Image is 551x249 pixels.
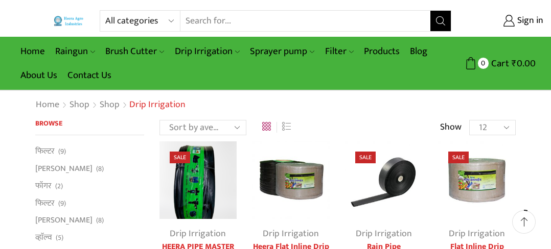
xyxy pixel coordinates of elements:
a: [PERSON_NAME] [35,212,93,229]
a: Sign in [467,12,543,30]
span: Show [440,121,462,134]
span: Sale [170,152,190,163]
a: Home [35,98,60,112]
a: Filter [320,39,359,63]
a: फॉगर [35,177,52,194]
a: फिल्टर [35,194,55,212]
a: व्हाॅल्व [35,229,52,246]
span: Browse [35,117,62,129]
a: Drip Irrigation [263,226,319,241]
a: Contact Us [62,63,117,87]
span: (8) [96,164,104,174]
a: Drip Irrigation [449,226,505,241]
bdi: 0.00 [512,56,536,71]
span: (8) [96,215,104,226]
span: (9) [58,146,66,157]
a: 0 Cart ₹0.00 [462,54,536,73]
button: Search button [430,11,451,31]
img: Flat Inline [252,141,330,219]
span: Sign in [515,14,543,28]
a: [PERSON_NAME] [35,160,93,178]
a: Drip Irrigation [170,226,226,241]
a: फिल्टर [35,145,55,160]
h1: Drip Irrigation [129,99,186,111]
a: About Us [15,63,62,87]
a: Shop [99,98,120,112]
span: Sale [355,152,376,163]
span: Cart [489,57,509,70]
a: Raingun [50,39,100,63]
span: Sale [448,152,469,163]
img: Heera Rain Pipe [345,141,423,219]
a: Blog [405,39,432,63]
span: ₹ [512,56,517,71]
a: Brush Cutter [100,39,169,63]
a: Products [359,39,405,63]
span: (5) [56,233,63,243]
a: Drip Irrigation [170,39,245,63]
select: Shop order [159,120,246,135]
span: (2) [55,181,63,191]
img: Heera Gold Krushi Pipe Black [159,141,237,219]
input: Search for... [180,11,430,31]
a: Drip Irrigation [356,226,412,241]
a: Shop [69,98,90,112]
span: (9) [58,198,66,209]
nav: Breadcrumb [35,98,186,112]
img: Flat Inline Drip Lateral [438,141,516,219]
a: Sprayer pump [245,39,319,63]
a: Home [15,39,50,63]
span: 0 [478,58,489,68]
